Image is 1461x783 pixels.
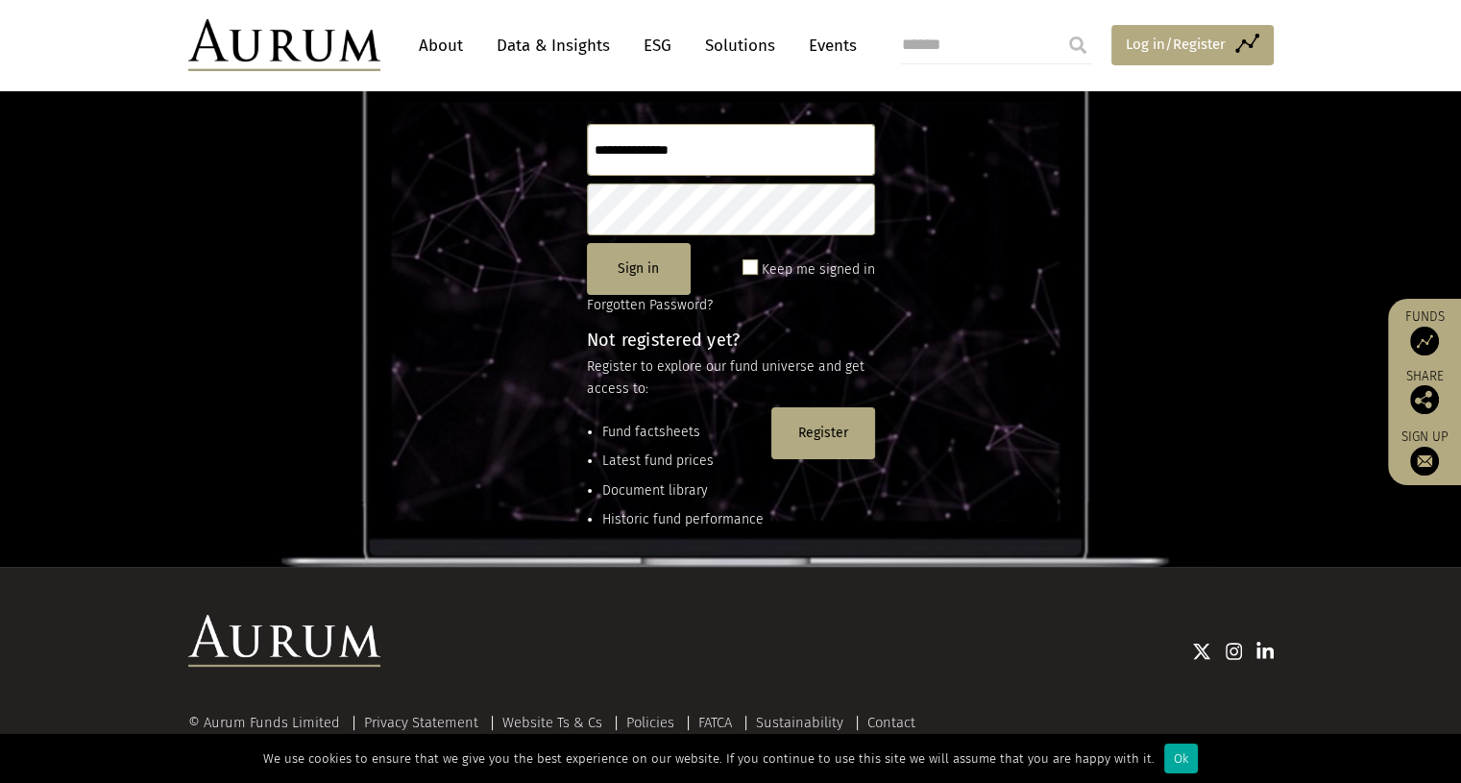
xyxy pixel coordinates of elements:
a: Policies [626,714,674,731]
li: Latest fund prices [602,451,764,472]
label: Keep me signed in [762,258,875,281]
img: Instagram icon [1226,642,1243,661]
a: Data & Insights [487,28,620,63]
img: Sign up to our newsletter [1410,447,1439,476]
a: Contact [867,714,915,731]
li: Fund factsheets [602,422,764,443]
img: Aurum Logo [188,615,380,667]
a: Log in/Register [1111,25,1274,65]
p: Register to explore our fund universe and get access to: [587,356,875,400]
a: Sign up [1398,428,1451,476]
img: Share this post [1410,385,1439,414]
div: © Aurum Funds Limited [188,716,350,730]
li: Historic fund performance [602,509,764,530]
a: Sustainability [756,714,843,731]
a: ESG [634,28,681,63]
img: Linkedin icon [1256,642,1274,661]
input: Submit [1059,26,1097,64]
img: Twitter icon [1192,642,1211,661]
div: This website is operated by Aurum Funds Limited, authorised and regulated by the Financial Conduc... [188,715,1274,773]
a: About [409,28,473,63]
img: Access Funds [1410,327,1439,355]
div: Ok [1164,744,1198,773]
div: Share [1398,370,1451,414]
button: Register [771,407,875,459]
h4: Not registered yet? [587,331,875,349]
a: Solutions [695,28,785,63]
button: Sign in [587,243,691,295]
a: Website Ts & Cs [502,714,602,731]
span: Log in/Register [1126,33,1226,56]
a: Forgotten Password? [587,297,713,313]
a: Events [799,28,857,63]
img: Aurum [188,19,380,71]
a: Privacy Statement [364,714,478,731]
a: Funds [1398,308,1451,355]
a: FATCA [698,714,732,731]
li: Document library [602,480,764,502]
